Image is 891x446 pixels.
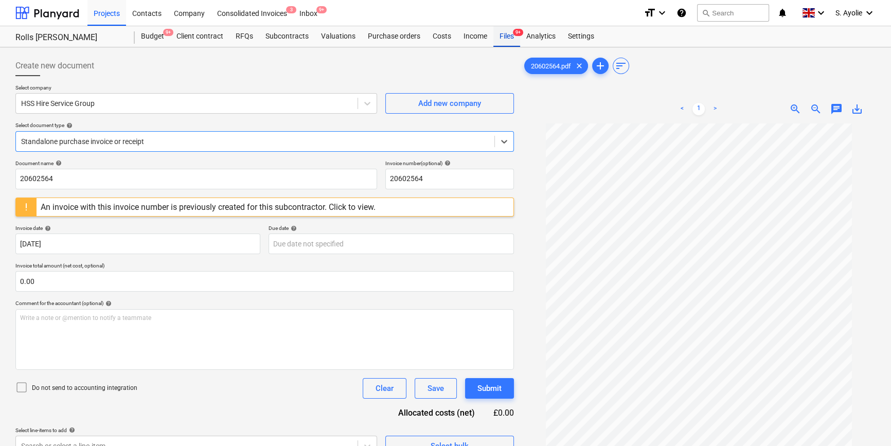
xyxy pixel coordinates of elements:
[362,26,426,47] a: Purchase orders
[289,225,297,231] span: help
[840,397,891,446] iframe: Chat Widget
[697,4,769,22] button: Search
[851,103,863,115] span: save_alt
[376,382,394,395] div: Clear
[676,103,688,115] a: Previous page
[135,26,170,47] div: Budget
[269,225,513,231] div: Due date
[229,26,259,47] a: RFQs
[477,382,502,395] div: Submit
[163,29,173,36] span: 9+
[259,26,315,47] a: Subcontracts
[615,60,627,72] span: sort
[15,122,514,129] div: Select document type
[426,26,457,47] a: Costs
[709,103,721,115] a: Next page
[491,407,514,419] div: £0.00
[64,122,73,129] span: help
[692,103,705,115] a: Page 1 is your current page
[573,60,585,72] span: clear
[15,84,377,93] p: Select company
[520,26,562,47] a: Analytics
[656,7,668,19] i: keyboard_arrow_down
[67,427,75,433] span: help
[15,32,122,43] div: Rolls [PERSON_NAME]
[385,169,514,189] input: Invoice number
[170,26,229,47] a: Client contract
[777,7,788,19] i: notifications
[493,26,520,47] a: Files9+
[103,300,112,307] span: help
[15,225,260,231] div: Invoice date
[15,160,377,167] div: Document name
[810,103,822,115] span: zoom_out
[286,6,296,13] span: 3
[513,29,523,36] span: 9+
[594,60,607,72] span: add
[15,300,514,307] div: Comment for the accountant (optional)
[524,58,588,74] div: 20602564.pdf
[493,26,520,47] div: Files
[415,378,457,399] button: Save
[465,378,514,399] button: Submit
[418,97,481,110] div: Add new company
[863,7,876,19] i: keyboard_arrow_down
[644,7,656,19] i: format_size
[815,7,827,19] i: keyboard_arrow_down
[830,103,843,115] span: chat
[442,160,451,166] span: help
[457,26,493,47] a: Income
[789,103,801,115] span: zoom_in
[15,427,377,434] div: Select line-items to add
[15,234,260,254] input: Invoice date not specified
[427,382,444,395] div: Save
[835,9,862,17] span: S. Ayolie
[15,271,514,292] input: Invoice total amount (net cost, optional)
[525,62,577,70] span: 20602564.pdf
[676,7,687,19] i: Knowledge base
[316,6,327,13] span: 9+
[32,384,137,393] p: Do not send to accounting integration
[702,9,710,17] span: search
[15,169,377,189] input: Document name
[135,26,170,47] a: Budget9+
[15,262,514,271] p: Invoice total amount (net cost, optional)
[385,93,514,114] button: Add new company
[54,160,62,166] span: help
[15,60,94,72] span: Create new document
[269,234,513,254] input: Due date not specified
[380,407,491,419] div: Allocated costs (net)
[562,26,600,47] a: Settings
[315,26,362,47] a: Valuations
[363,378,406,399] button: Clear
[41,202,376,212] div: An invoice with this invoice number is previously created for this subcontractor. Click to view.
[43,225,51,231] span: help
[385,160,514,167] div: Invoice number (optional)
